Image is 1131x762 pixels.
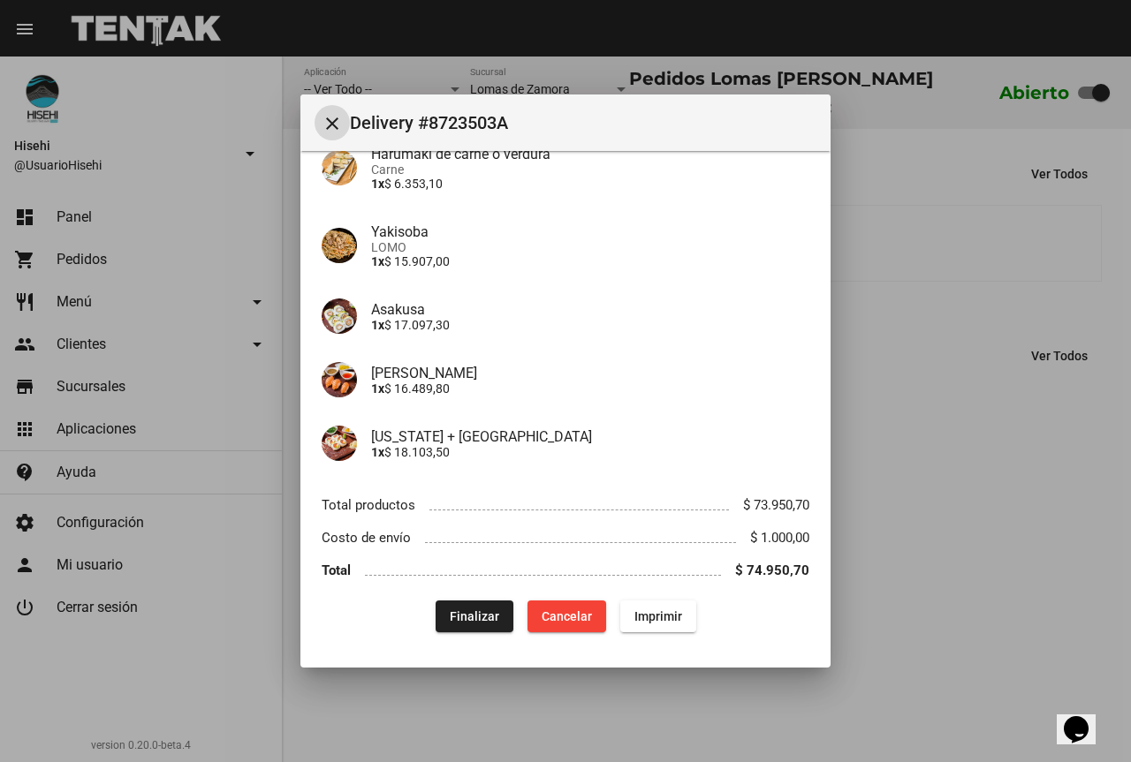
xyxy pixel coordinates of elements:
button: Finalizar [436,600,513,632]
button: Imprimir [620,600,696,632]
b: 1x [371,445,384,459]
img: c7714cbc-9e01-4ac3-9d7b-c083ef2cfd1f.jpg [322,150,357,185]
b: 1x [371,318,384,332]
button: Cancelar [528,600,606,632]
li: Total $ 74.950,70 [322,555,809,587]
h4: [US_STATE] + [GEOGRAPHIC_DATA] [371,428,809,445]
span: Imprimir [634,609,682,623]
p: $ 6.353,10 [371,177,809,191]
b: 1x [371,254,384,268]
mat-icon: Cerrar [322,113,343,134]
li: Total productos $ 73.950,70 [322,489,809,522]
img: 9aa37bc6-176a-4f76-8d4a-2a3718fa7d7e.jpg [322,228,357,263]
li: Costo de envío $ 1.000,00 [322,522,809,555]
img: 870d4bf0-67ed-4171-902c-ed3c29e863da.jpg [322,426,357,461]
p: $ 18.103,50 [371,445,809,459]
b: 1x [371,177,384,191]
span: Carne [371,162,809,177]
img: a0a240ad-5512-447d-ac38-c8b5aac66495.jpg [322,362,357,397]
b: 1x [371,381,384,396]
h4: Asakusa [371,301,809,318]
iframe: chat widget [1057,691,1113,744]
span: Cancelar [542,609,592,623]
span: LOMO [371,240,809,254]
button: Cerrar [315,105,350,140]
p: $ 15.907,00 [371,254,809,268]
p: $ 17.097,30 [371,318,809,332]
h4: Harumaki de carne o verdura [371,146,809,162]
span: Delivery #8723503A [350,109,816,137]
p: $ 16.489,80 [371,381,809,396]
h4: [PERSON_NAME] [371,365,809,381]
h4: Yakisoba [371,223,809,240]
img: 67ea32c2-9606-48ee-baee-f725db03b82b.jpg [322,298,357,334]
span: Finalizar [450,609,499,623]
